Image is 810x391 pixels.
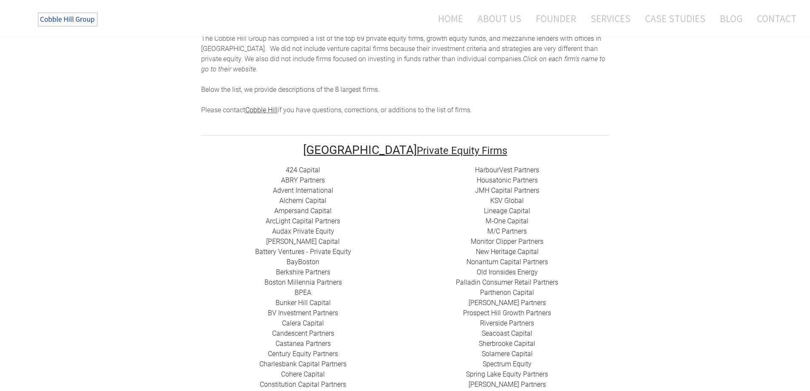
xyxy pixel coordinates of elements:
[282,319,324,327] a: Calera Capital
[259,360,347,368] a: Charlesbank Capital Partners
[713,7,749,30] a: Blog
[32,9,105,30] img: The Cobble Hill Group LLC
[471,237,543,245] a: ​Monitor Clipper Partners
[477,268,538,276] a: ​Old Ironsides Energy
[276,268,330,276] a: Berkshire Partners
[477,176,538,184] a: Housatonic Partners
[490,197,524,205] a: ​KSV Global
[529,7,583,30] a: Founder
[456,278,558,286] a: Palladin Consumer Retail Partners
[279,197,327,205] a: Alchemi Capital
[201,34,336,43] span: The Cobble Hill Group has compiled a list of t
[471,7,528,30] a: About Us
[276,299,331,307] a: ​Bunker Hill Capital
[281,370,325,378] a: Cohere Capital
[268,309,338,317] a: BV Investment Partners
[281,176,325,184] a: ​ABRY Partners
[482,329,532,337] a: Seacoast Capital
[479,340,535,348] a: ​Sherbrooke Capital​
[268,350,338,358] a: ​Century Equity Partners
[475,186,539,194] a: ​JMH Capital Partners
[255,248,351,256] a: Battery Ventures - Private Equity
[260,380,346,388] a: Constitution Capital Partners
[274,207,332,215] a: ​Ampersand Capital
[273,186,333,194] a: Advent International
[201,34,609,115] div: he top 69 private equity firms, growth equity funds, and mezzanine lenders with offices in [GEOGR...
[276,340,331,348] a: ​Castanea Partners
[417,145,507,157] font: Private Equity Firms
[475,166,539,174] a: HarbourVest Partners
[469,299,546,307] a: ​[PERSON_NAME] Partners
[287,258,319,266] a: BayBoston
[264,278,342,286] a: Boston Millennia Partners
[480,288,534,297] a: ​Parthenon Capital
[469,380,546,388] a: [PERSON_NAME] Partners
[476,248,539,256] a: New Heritage Capital
[484,207,530,215] a: Lineage Capital
[483,360,531,368] a: Spectrum Equity
[425,7,469,30] a: Home
[295,288,311,297] a: BPEA
[272,227,334,235] a: Audax Private Equity
[201,106,472,114] span: Please contact if you have questions, corrections, or additions to the list of firms.
[463,309,551,317] a: Prospect Hill Growth Partners
[266,217,340,225] a: ​ArcLight Capital Partners
[487,227,527,235] a: ​M/C Partners
[272,329,334,337] a: Candescent Partners
[303,143,417,157] font: [GEOGRAPHIC_DATA]
[466,370,548,378] a: Spring Lake Equity Partners
[480,319,534,327] a: Riverside Partners
[245,106,278,114] a: Cobble Hill
[486,217,529,225] a: M-One Capital
[584,7,637,30] a: Services
[201,55,605,73] em: Click on each firm's name to go to their website.
[266,237,340,245] a: [PERSON_NAME] Capital
[201,45,598,63] span: enture capital firms because their investment criteria and strategies are very different than pri...
[639,7,712,30] a: Case Studies
[466,258,548,266] a: Nonantum Capital Partners
[286,166,320,174] a: 424 Capital
[482,350,533,358] a: Solamere Capital
[750,7,796,30] a: Contact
